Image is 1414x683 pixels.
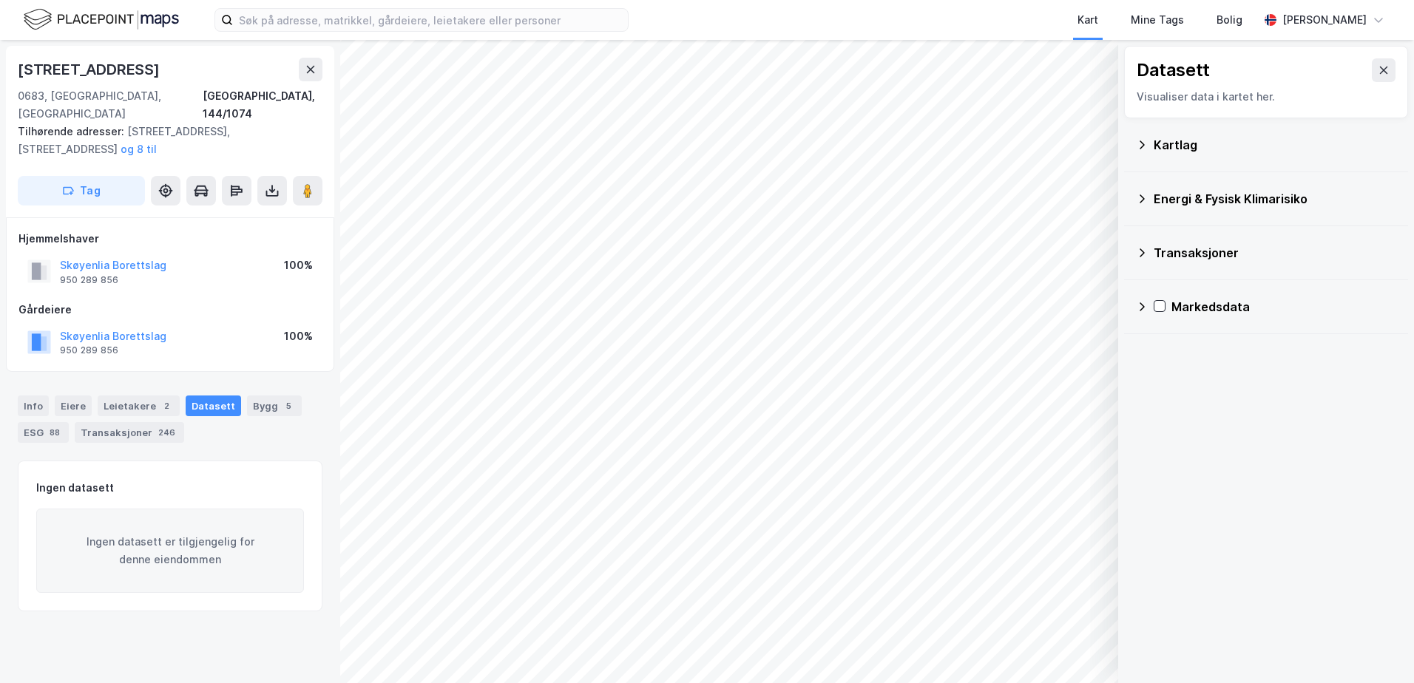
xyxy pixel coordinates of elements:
[1340,612,1414,683] iframe: Chat Widget
[98,395,180,416] div: Leietakere
[1154,190,1396,208] div: Energi & Fysisk Klimarisiko
[284,256,313,274] div: 100%
[1217,11,1242,29] div: Bolig
[75,422,184,443] div: Transaksjoner
[18,123,311,158] div: [STREET_ADDRESS], [STREET_ADDRESS]
[1078,11,1098,29] div: Kart
[186,395,241,416] div: Datasett
[1340,612,1414,683] div: Kontrollprogram for chat
[55,395,92,416] div: Eiere
[1137,58,1210,82] div: Datasett
[60,344,118,356] div: 950 289 856
[1154,244,1396,262] div: Transaksjoner
[47,425,63,440] div: 88
[24,7,179,33] img: logo.f888ab2527a4732fd821a326f86c7f29.svg
[1154,136,1396,154] div: Kartlag
[155,425,178,440] div: 246
[18,395,49,416] div: Info
[203,87,322,123] div: [GEOGRAPHIC_DATA], 144/1074
[36,509,304,593] div: Ingen datasett er tilgjengelig for denne eiendommen
[233,9,628,31] input: Søk på adresse, matrikkel, gårdeiere, leietakere eller personer
[281,398,296,413] div: 5
[18,301,322,319] div: Gårdeiere
[18,422,69,443] div: ESG
[18,87,203,123] div: 0683, [GEOGRAPHIC_DATA], [GEOGRAPHIC_DATA]
[1137,88,1396,106] div: Visualiser data i kartet her.
[18,58,163,81] div: [STREET_ADDRESS]
[1131,11,1184,29] div: Mine Tags
[18,125,127,137] span: Tilhørende adresser:
[247,395,302,416] div: Bygg
[1171,298,1396,316] div: Markedsdata
[1282,11,1367,29] div: [PERSON_NAME]
[284,327,313,345] div: 100%
[18,230,322,248] div: Hjemmelshaver
[18,176,145,205] button: Tag
[60,274,118,286] div: 950 289 856
[159,398,174,413] div: 2
[36,479,114,497] div: Ingen datasett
